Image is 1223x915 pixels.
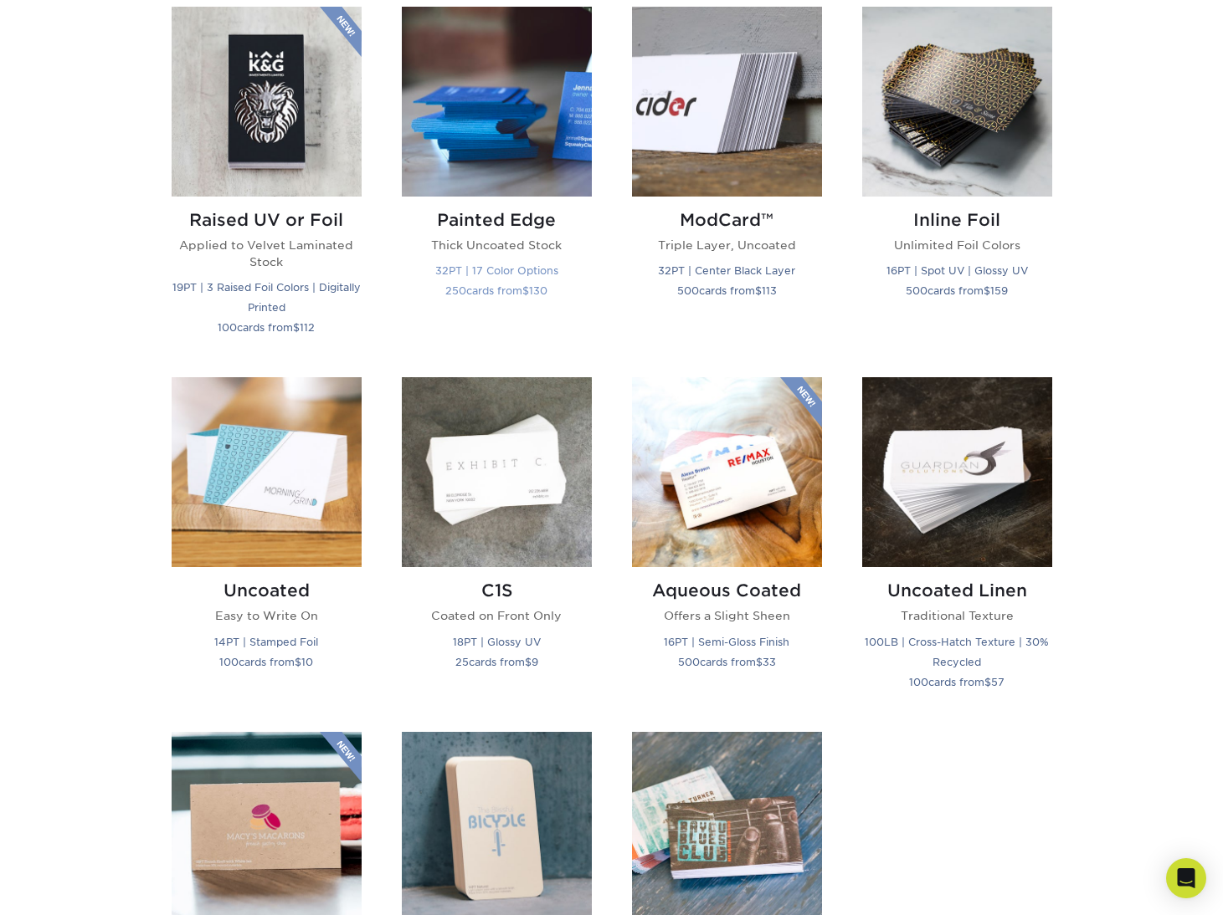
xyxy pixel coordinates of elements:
small: 32PT | Center Black Layer [658,264,795,277]
a: Uncoated Linen Business Cards Uncoated Linen Traditional Texture 100LB | Cross-Hatch Texture | 30... [862,377,1052,711]
span: $ [755,284,762,297]
a: ModCard™ Business Cards ModCard™ Triple Layer, Uncoated 32PT | Center Black Layer 500cards from$113 [632,7,822,358]
img: New Product [780,377,822,427]
h2: ModCard™ [632,210,822,230]
h2: Inline Foil [862,210,1052,230]
small: 100LB | Cross-Hatch Texture | 30% Recycled [865,636,1049,668]
span: 500 [678,656,700,668]
span: 250 [445,284,466,297]
p: Unlimited Foil Colors [862,237,1052,253]
span: 159 [990,284,1008,297]
p: Applied to Velvet Laminated Stock [172,237,362,271]
small: cards from [678,656,776,668]
span: $ [525,656,532,668]
h2: Uncoated Linen [862,580,1052,601]
span: $ [295,656,301,668]
p: Thick Uncoated Stock [402,237,592,253]
a: Raised UV or Foil Business Cards Raised UV or Foil Applied to Velvet Laminated Stock 19PT | 3 Rai... [172,7,362,358]
span: 500 [677,284,699,297]
small: 18PT | Glossy UV [453,636,541,648]
img: Raised UV or Foil Business Cards [172,7,362,197]
span: 130 [529,284,547,297]
img: Aqueous Coated Business Cards [632,377,822,567]
span: 33 [763,656,776,668]
img: Inline Foil Business Cards [862,7,1052,197]
img: New Product [320,7,362,57]
img: ModCard™ Business Cards [632,7,822,197]
a: C1S Business Cards C1S Coated on Front Only 18PT | Glossy UV 25cards from$9 [402,377,592,711]
small: cards from [218,321,315,334]
img: New Product [320,732,362,782]
span: $ [756,656,763,668]
span: $ [293,321,300,334]
span: 9 [532,656,538,668]
small: cards from [677,284,777,297]
h2: Raised UV or Foil [172,210,362,230]
h2: Uncoated [172,580,362,601]
span: 100 [909,676,928,688]
small: 16PT | Semi-Gloss Finish [664,636,789,648]
img: Uncoated Business Cards [172,377,362,567]
small: 32PT | 17 Color Options [435,264,558,277]
span: $ [522,284,529,297]
small: cards from [906,284,1008,297]
span: 500 [906,284,928,297]
span: 113 [762,284,777,297]
span: 25 [455,656,469,668]
p: Offers a Slight Sheen [632,607,822,624]
a: Painted Edge Business Cards Painted Edge Thick Uncoated Stock 32PT | 17 Color Options 250cards fr... [402,7,592,358]
p: Triple Layer, Uncoated [632,237,822,253]
small: cards from [909,676,1005,688]
h2: Painted Edge [402,210,592,230]
p: Coated on Front Only [402,607,592,624]
a: Aqueous Coated Business Cards Aqueous Coated Offers a Slight Sheen 16PT | Semi-Gloss Finish 500ca... [632,377,822,711]
a: Uncoated Business Cards Uncoated Easy to Write On 14PT | Stamped Foil 100cards from$10 [172,377,362,711]
a: Inline Foil Business Cards Inline Foil Unlimited Foil Colors 16PT | Spot UV | Glossy UV 500cards ... [862,7,1052,358]
small: 19PT | 3 Raised Foil Colors | Digitally Printed [172,281,361,314]
span: 57 [991,676,1005,688]
span: 112 [300,321,315,334]
small: 14PT | Stamped Foil [214,636,318,648]
span: 10 [301,656,313,668]
small: cards from [445,284,547,297]
p: Traditional Texture [862,607,1052,624]
h2: C1S [402,580,592,601]
span: 100 [218,321,237,334]
iframe: Google Customer Reviews [4,864,142,909]
img: Painted Edge Business Cards [402,7,592,197]
img: Uncoated Linen Business Cards [862,377,1052,567]
small: cards from [219,656,313,668]
p: Easy to Write On [172,607,362,624]
img: C1S Business Cards [402,377,592,567]
div: Open Intercom Messenger [1166,858,1206,898]
h2: Aqueous Coated [632,580,822,601]
small: cards from [455,656,538,668]
span: $ [984,284,990,297]
span: $ [984,676,991,688]
span: 100 [219,656,239,668]
small: 16PT | Spot UV | Glossy UV [886,264,1028,277]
